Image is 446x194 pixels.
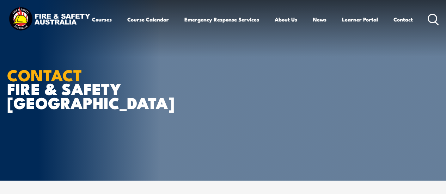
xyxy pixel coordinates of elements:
[7,62,82,87] strong: CONTACT
[275,11,297,28] a: About Us
[342,11,378,28] a: Learner Portal
[393,11,413,28] a: Contact
[313,11,326,28] a: News
[7,68,181,109] h1: FIRE & SAFETY [GEOGRAPHIC_DATA]
[184,11,259,28] a: Emergency Response Services
[127,11,169,28] a: Course Calendar
[92,11,112,28] a: Courses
